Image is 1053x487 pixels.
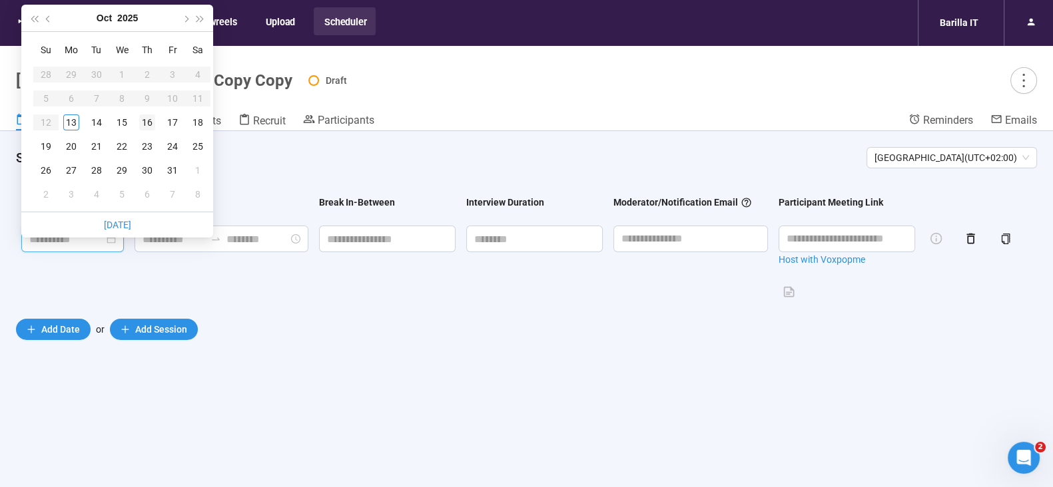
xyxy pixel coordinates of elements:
div: 2 [38,186,54,202]
span: [GEOGRAPHIC_DATA] ( UTC+02:00 ) [875,148,1029,168]
a: Reminders [908,113,973,129]
div: Moderator/Notification Email [613,195,752,210]
div: 16 [139,114,155,130]
td: 2025-11-08 [185,182,210,206]
td: 2025-10-28 [84,158,109,182]
td: 2025-11-01 [185,158,210,182]
div: 17 [165,114,180,130]
span: plus [121,325,130,334]
span: 2 [1035,442,1046,452]
div: 6 [139,186,155,202]
td: 2025-10-14 [84,110,109,134]
div: 8 [190,186,206,202]
td: 2025-10-31 [160,158,185,182]
td: 2025-10-27 [59,158,84,182]
div: 19 [38,138,54,154]
td: 2025-10-30 [135,158,160,182]
button: copy [995,228,1016,249]
td: 2025-11-04 [84,182,109,206]
div: 26 [38,162,54,178]
span: copy [1000,234,1011,244]
a: Participants [303,113,374,129]
button: Showreels [182,7,246,35]
div: 24 [165,138,180,154]
div: 30 [139,162,155,178]
button: Upload [255,7,304,35]
span: swap-right [210,234,221,244]
div: 3 [63,186,79,202]
button: more [1010,67,1037,94]
th: We [109,37,135,63]
td: 2025-10-13 [59,110,84,134]
h1: [PERSON_NAME] Interview Copy Copy [16,71,292,90]
button: Scheduler [314,7,376,35]
div: 14 [89,114,105,130]
td: 2025-10-18 [185,110,210,134]
td: 2025-10-17 [160,110,185,134]
td: 2025-10-20 [59,134,84,158]
a: [DATE] [103,220,131,230]
th: Th [135,37,160,63]
iframe: Intercom live chat [1008,442,1040,474]
td: 2025-10-21 [84,134,109,158]
th: Fr [160,37,185,63]
button: plusAdd Date [16,319,91,340]
div: 13 [63,114,79,130]
a: Booking [16,113,69,130]
td: 2025-10-22 [109,134,135,158]
div: 31 [165,162,180,178]
span: Emails [1005,114,1037,126]
div: Interview Duration [466,195,544,210]
th: Sa [185,37,210,63]
div: 5 [114,186,130,202]
td: 2025-10-16 [135,110,160,134]
div: 4 [89,186,105,202]
a: Emails [990,113,1037,129]
div: 23 [139,138,155,154]
div: 15 [114,114,130,130]
span: Draft [326,75,347,86]
div: Barilla IT [932,10,986,35]
div: 21 [89,138,105,154]
td: 2025-11-07 [160,182,185,206]
div: 20 [63,138,79,154]
div: 27 [63,162,79,178]
div: 25 [190,138,206,154]
div: 22 [114,138,130,154]
td: 2025-10-23 [135,134,160,158]
th: Su [33,37,59,63]
span: more [1014,71,1032,89]
span: Participants [318,114,374,126]
td: 2025-10-24 [160,134,185,158]
a: Recruit [238,113,286,130]
td: 2025-11-02 [33,182,59,206]
span: to [210,234,221,244]
td: 2025-11-03 [59,182,84,206]
td: 2025-10-29 [109,158,135,182]
div: 1 [190,162,206,178]
h4: Set Up Availability [16,148,856,167]
span: Add Date [41,322,80,337]
span: Reminders [923,114,973,126]
div: Break In-Between [319,195,395,210]
td: 2025-11-05 [109,182,135,206]
th: Tu [84,37,109,63]
span: Add Session [135,322,187,337]
button: 2025 [117,5,138,31]
div: 18 [190,114,206,130]
th: Mo [59,37,84,63]
td: 2025-10-26 [33,158,59,182]
td: 2025-11-06 [135,182,160,206]
a: Host with Voxpopme [779,252,915,267]
div: or [16,319,1037,340]
td: 2025-10-15 [109,110,135,134]
td: 2025-10-25 [185,134,210,158]
button: Oct [97,5,112,31]
span: plus [27,325,36,334]
td: 2025-10-19 [33,134,59,158]
span: Recruit [253,114,286,127]
div: 29 [114,162,130,178]
button: plusAdd Session [110,319,198,340]
div: Participant Meeting Link [779,195,883,210]
div: 28 [89,162,105,178]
